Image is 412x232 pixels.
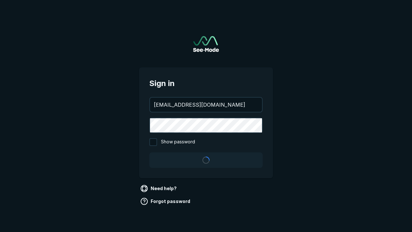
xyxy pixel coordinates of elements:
input: your@email.com [150,98,262,112]
a: Go to sign in [193,36,219,52]
span: Show password [161,138,195,146]
img: See-Mode Logo [193,36,219,52]
a: Need help? [139,183,179,194]
span: Sign in [149,78,263,89]
a: Forgot password [139,196,193,207]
